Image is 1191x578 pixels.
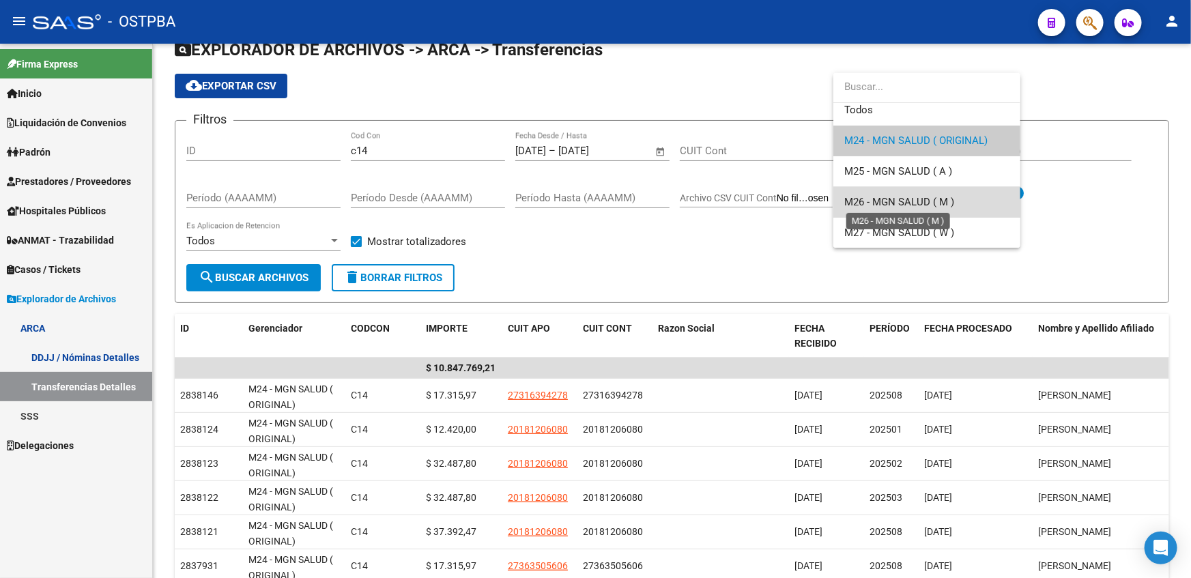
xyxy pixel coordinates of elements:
span: M25 - MGN SALUD ( A ) [844,165,952,177]
span: Todos [844,95,1009,126]
span: M26 - MGN SALUD ( M ) [844,196,954,208]
input: dropdown search [833,72,1020,102]
span: M27 - MGN SALUD ( W ) [844,227,954,239]
div: Open Intercom Messenger [1145,532,1177,564]
span: M24 - MGN SALUD ( ORIGINAL) [844,134,988,147]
